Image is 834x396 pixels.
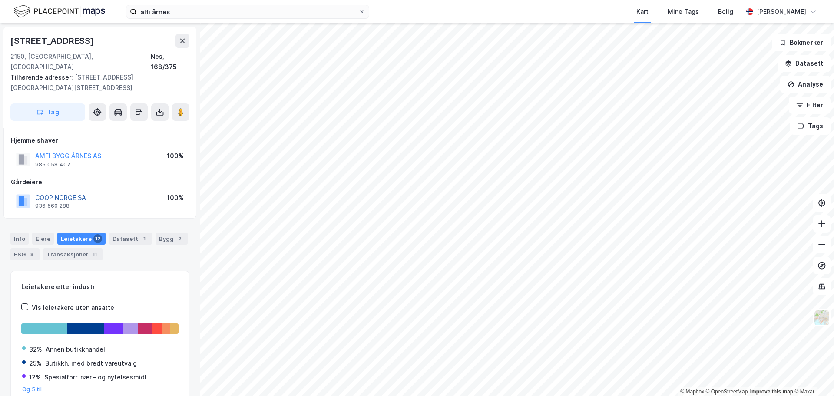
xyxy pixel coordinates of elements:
[778,55,831,72] button: Datasett
[10,72,182,93] div: [STREET_ADDRESS][GEOGRAPHIC_DATA][STREET_ADDRESS]
[10,51,151,72] div: 2150, [GEOGRAPHIC_DATA], [GEOGRAPHIC_DATA]
[29,358,42,369] div: 25%
[32,303,114,313] div: Vis leietakere uten ansatte
[167,193,184,203] div: 100%
[10,103,85,121] button: Tag
[27,250,36,259] div: 8
[32,233,54,245] div: Eiere
[772,34,831,51] button: Bokmerker
[45,358,137,369] div: Butikkh. med bredt vareutvalg
[156,233,188,245] div: Bygg
[109,233,152,245] div: Datasett
[706,389,748,395] a: OpenStreetMap
[789,97,831,114] button: Filter
[14,4,105,19] img: logo.f888ab2527a4732fd821a326f86c7f29.svg
[780,76,831,93] button: Analyse
[750,389,793,395] a: Improve this map
[93,234,102,243] div: 12
[668,7,699,17] div: Mine Tags
[175,234,184,243] div: 2
[790,117,831,135] button: Tags
[814,309,830,326] img: Z
[10,248,40,260] div: ESG
[718,7,733,17] div: Bolig
[57,233,106,245] div: Leietakere
[22,386,42,393] button: Og 5 til
[10,233,29,245] div: Info
[35,161,70,168] div: 985 058 407
[636,7,649,17] div: Kart
[11,135,189,146] div: Hjemmelshaver
[21,282,179,292] div: Leietakere etter industri
[35,203,69,210] div: 936 560 288
[167,151,184,161] div: 100%
[90,250,99,259] div: 11
[29,344,42,355] div: 32%
[10,34,96,48] div: [STREET_ADDRESS]
[680,389,704,395] a: Mapbox
[29,372,41,383] div: 12%
[757,7,806,17] div: [PERSON_NAME]
[46,344,105,355] div: Annen butikkhandel
[10,73,75,81] span: Tilhørende adresser:
[140,234,149,243] div: 1
[151,51,189,72] div: Nes, 168/375
[137,5,358,18] input: Søk på adresse, matrikkel, gårdeiere, leietakere eller personer
[43,248,103,260] div: Transaksjoner
[44,372,148,383] div: Spesialforr. nær.- og nytelsesmidl.
[11,177,189,187] div: Gårdeiere
[791,354,834,396] iframe: Chat Widget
